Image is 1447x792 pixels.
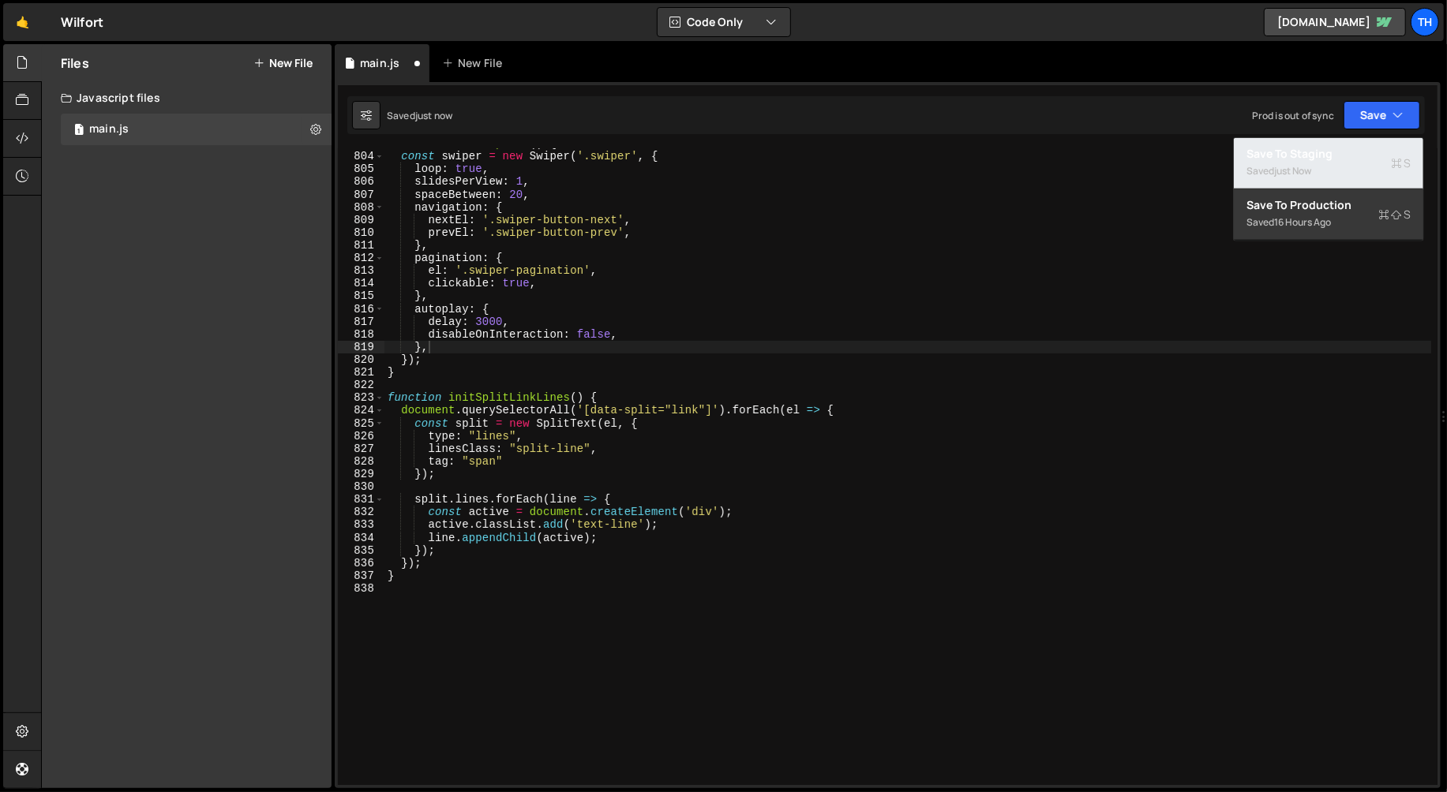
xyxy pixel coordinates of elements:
[338,518,384,531] div: 833
[338,506,384,518] div: 832
[338,570,384,582] div: 837
[1246,146,1411,162] div: Save to Staging
[338,404,384,417] div: 824
[338,417,384,430] div: 825
[253,57,313,69] button: New File
[338,430,384,443] div: 826
[1264,8,1406,36] a: [DOMAIN_NAME]
[442,55,508,71] div: New File
[61,13,103,32] div: Wilfort
[338,150,384,163] div: 804
[338,582,384,595] div: 838
[1411,8,1439,36] a: Th
[338,303,384,316] div: 816
[338,353,384,366] div: 820
[658,8,790,36] button: Code Only
[387,109,452,122] div: Saved
[1246,162,1411,181] div: Saved
[1252,109,1334,122] div: Prod is out of sync
[338,189,384,201] div: 807
[338,391,384,404] div: 823
[42,82,332,114] div: Javascript files
[61,54,89,72] h2: Files
[338,455,384,468] div: 828
[1391,155,1411,171] span: S
[338,264,384,277] div: 813
[338,226,384,239] div: 810
[338,341,384,353] div: 819
[338,214,384,226] div: 809
[338,328,384,341] div: 818
[74,125,84,137] span: 1
[338,239,384,252] div: 811
[338,201,384,214] div: 808
[360,55,399,71] div: main.js
[338,175,384,188] div: 806
[338,557,384,570] div: 836
[338,379,384,391] div: 822
[338,277,384,290] div: 814
[338,480,384,493] div: 830
[61,114,332,145] div: 16468/44594.js
[338,163,384,175] div: 805
[415,109,452,122] div: just now
[338,366,384,379] div: 821
[89,122,129,136] div: main.js
[1234,138,1423,189] button: Save to StagingS Savedjust now
[1344,101,1420,129] button: Save
[338,290,384,302] div: 815
[338,493,384,506] div: 831
[1246,197,1411,213] div: Save to Production
[1246,213,1411,232] div: Saved
[1234,189,1423,241] button: Save to ProductionS Saved16 hours ago
[1274,164,1311,177] div: just now
[338,532,384,544] div: 834
[1274,215,1331,229] div: 16 hours ago
[338,252,384,264] div: 812
[338,316,384,328] div: 817
[338,443,384,455] div: 827
[1378,207,1411,222] span: S
[338,468,384,480] div: 829
[3,3,42,41] a: 🤙
[338,544,384,557] div: 835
